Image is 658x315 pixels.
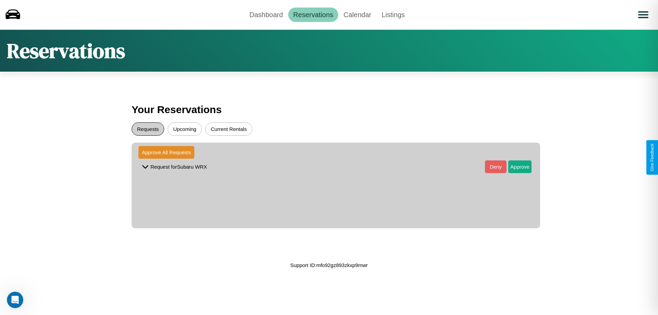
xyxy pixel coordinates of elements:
p: Support ID: mfo92gz893zkxp9mwr [290,261,368,270]
button: Current Rentals [205,122,252,136]
a: Reservations [288,8,339,22]
iframe: Intercom live chat [7,292,23,308]
button: Open menu [634,5,653,24]
a: Dashboard [244,8,288,22]
button: Deny [485,160,507,173]
button: Approve [508,160,532,173]
div: Give Feedback [650,144,655,171]
a: Listings [376,8,410,22]
button: Approve All Requests [138,146,194,159]
button: Upcoming [168,122,202,136]
p: Request for Subaru WRX [150,162,207,171]
h3: Your Reservations [132,100,526,119]
a: Calendar [338,8,376,22]
button: Requests [132,122,164,136]
h1: Reservations [7,37,125,65]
